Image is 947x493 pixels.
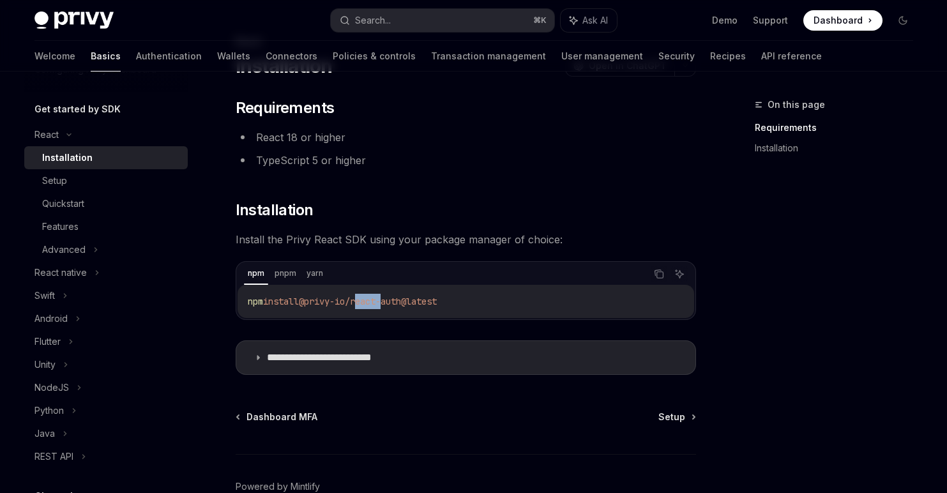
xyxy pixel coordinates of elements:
li: TypeScript 5 or higher [236,151,696,169]
a: Welcome [34,41,75,72]
h5: Get started by SDK [34,102,121,117]
a: Recipes [710,41,746,72]
a: Transaction management [431,41,546,72]
div: Android [34,311,68,326]
span: Install the Privy React SDK using your package manager of choice: [236,231,696,248]
img: dark logo [34,11,114,29]
div: Java [34,426,55,441]
a: Security [658,41,695,72]
button: Ask AI [671,266,688,282]
span: install [263,296,299,307]
span: Ask AI [582,14,608,27]
a: Installation [24,146,188,169]
div: React [34,127,59,142]
a: Requirements [755,118,923,138]
span: npm [248,296,263,307]
a: Installation [755,138,923,158]
li: React 18 or higher [236,128,696,146]
span: Installation [236,200,314,220]
div: Quickstart [42,196,84,211]
span: Setup [658,411,685,423]
div: pnpm [271,266,300,281]
div: REST API [34,449,73,464]
button: Copy the contents from the code block [651,266,667,282]
a: Authentication [136,41,202,72]
a: Setup [658,411,695,423]
div: Unity [34,357,56,372]
a: Setup [24,169,188,192]
span: @privy-io/react-auth@latest [299,296,437,307]
a: API reference [761,41,822,72]
a: Features [24,215,188,238]
a: Quickstart [24,192,188,215]
div: npm [244,266,268,281]
div: Search... [355,13,391,28]
a: Dashboard MFA [237,411,317,423]
span: On this page [768,97,825,112]
div: React native [34,265,87,280]
div: Features [42,219,79,234]
a: Dashboard [803,10,883,31]
a: Connectors [266,41,317,72]
button: Ask AI [561,9,617,32]
a: Support [753,14,788,27]
div: Advanced [42,242,86,257]
div: NodeJS [34,380,69,395]
a: User management [561,41,643,72]
button: Search...⌘K [331,9,554,32]
a: Basics [91,41,121,72]
span: ⌘ K [533,15,547,26]
a: Demo [712,14,738,27]
div: Flutter [34,334,61,349]
div: Setup [42,173,67,188]
div: Installation [42,150,93,165]
div: yarn [303,266,327,281]
a: Policies & controls [333,41,416,72]
span: Dashboard MFA [246,411,317,423]
div: Swift [34,288,55,303]
button: Toggle dark mode [893,10,913,31]
a: Wallets [217,41,250,72]
span: Dashboard [814,14,863,27]
a: Powered by Mintlify [236,480,320,493]
div: Python [34,403,64,418]
span: Requirements [236,98,335,118]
